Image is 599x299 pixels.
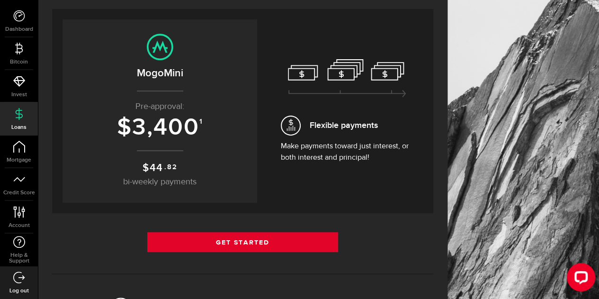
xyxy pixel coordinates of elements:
[310,119,378,132] span: Flexible payments
[132,113,199,142] span: 3,400
[72,100,248,113] p: Pre-approval:
[147,232,338,252] a: Get Started
[281,141,413,163] p: Make payments toward just interest, or both interest and principal!
[164,162,177,172] sup: .82
[117,113,132,142] span: $
[143,162,150,174] span: $
[72,65,248,81] h2: MogoMini
[559,259,599,299] iframe: LiveChat chat widget
[150,162,164,174] span: 44
[199,118,203,126] sup: 1
[123,178,197,186] span: bi-weekly payments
